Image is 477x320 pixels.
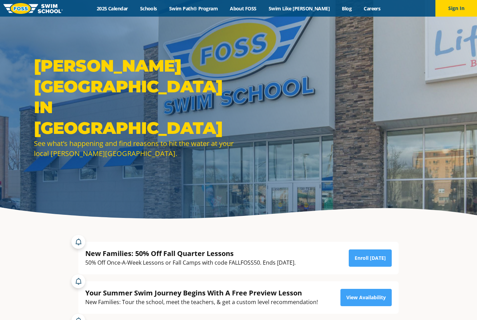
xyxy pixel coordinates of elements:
[349,249,392,267] a: Enroll [DATE]
[262,5,336,12] a: Swim Like [PERSON_NAME]
[3,3,63,14] img: FOSS Swim School Logo
[85,249,296,258] div: New Families: 50% Off Fall Quarter Lessons
[224,5,263,12] a: About FOSS
[85,288,318,298] div: Your Summer Swim Journey Begins With A Free Preview Lesson
[85,298,318,307] div: New Families: Tour the school, meet the teachers, & get a custom level recommendation!
[34,138,235,158] div: See what’s happening and find reasons to hit the water at your local [PERSON_NAME][GEOGRAPHIC_DATA].
[336,5,358,12] a: Blog
[90,5,134,12] a: 2025 Calendar
[163,5,224,12] a: Swim Path® Program
[134,5,163,12] a: Schools
[85,258,296,267] div: 50% Off Once-A-Week Lessons or Fall Camps with code FALLFOSS50. Ends [DATE].
[340,289,392,306] a: View Availability
[34,55,235,138] h1: [PERSON_NAME][GEOGRAPHIC_DATA] in [GEOGRAPHIC_DATA]
[358,5,387,12] a: Careers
